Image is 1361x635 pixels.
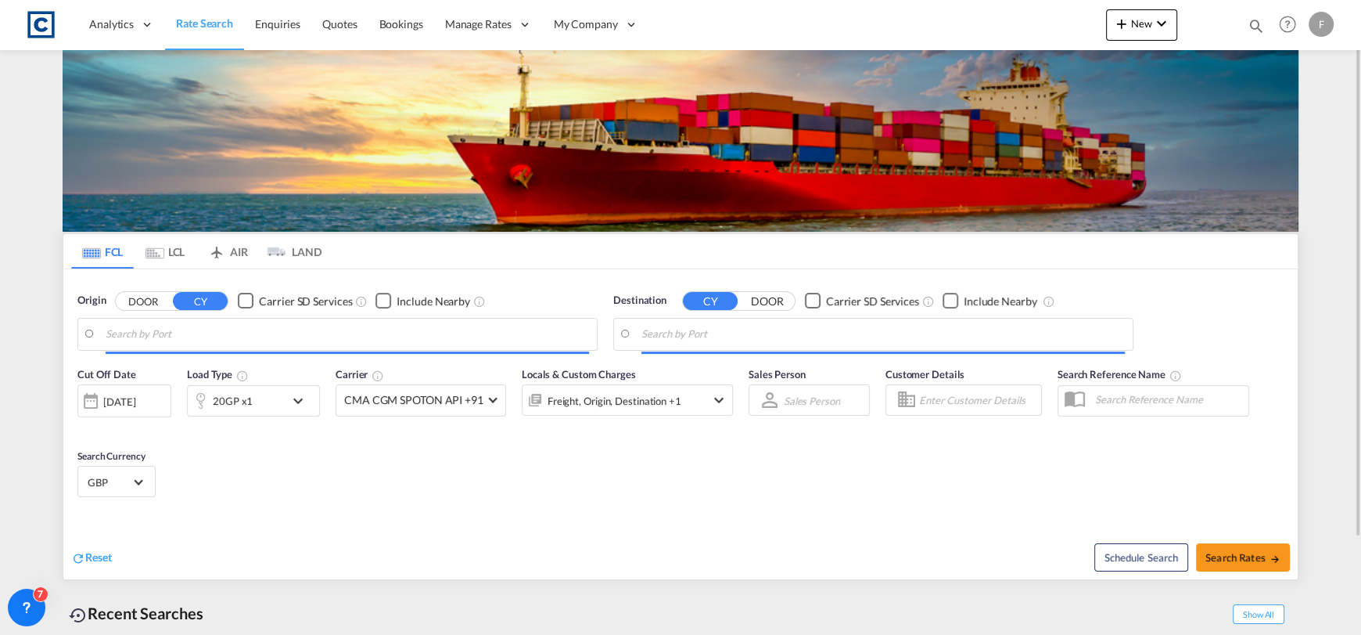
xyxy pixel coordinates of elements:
span: Load Type [187,368,249,381]
input: Search Reference Name [1087,388,1248,411]
button: Search Ratesicon-arrow-right [1196,543,1290,572]
div: [DATE] [103,395,135,409]
button: Note: By default Schedule search will only considerorigin ports, destination ports and cut off da... [1094,543,1188,572]
button: DOOR [116,292,171,310]
span: Sales Person [749,368,806,381]
span: Search Rates [1205,551,1280,564]
md-select: Select Currency: £ GBPUnited Kingdom Pound [86,471,147,493]
span: Rate Search [176,16,233,30]
span: Carrier [336,368,384,381]
div: icon-magnify [1248,17,1265,41]
div: Carrier SD Services [259,294,352,309]
md-icon: icon-magnify [1248,17,1265,34]
div: Freight Origin Destination Factory Stuffing [548,390,681,412]
md-checkbox: Checkbox No Ink [238,293,352,309]
md-select: Sales Person [782,389,842,412]
div: Include Nearby [397,294,470,309]
div: 20GP x1 [213,390,253,412]
div: F [1309,12,1334,37]
md-icon: icon-backup-restore [69,606,88,625]
span: Customer Details [885,368,964,381]
span: Destination [613,293,666,308]
div: icon-refreshReset [71,550,112,567]
span: Enquiries [255,17,300,31]
md-icon: Unchecked: Search for CY (Container Yard) services for all selected carriers.Checked : Search for... [355,295,368,308]
md-icon: Unchecked: Search for CY (Container Yard) services for all selected carriers.Checked : Search for... [922,295,935,308]
md-tab-item: FCL [71,234,134,269]
button: DOOR [740,292,795,310]
img: LCL+%26+FCL+BACKGROUND.png [63,50,1298,232]
div: 20GP x1icon-chevron-down [187,385,320,417]
span: Cut Off Date [77,368,136,381]
md-icon: Your search will be saved by the below given name [1169,370,1182,382]
md-icon: icon-refresh [71,551,85,565]
md-icon: icon-arrow-right [1269,554,1280,565]
md-icon: icon-chevron-down [289,391,315,410]
button: CY [173,292,228,310]
md-icon: icon-chevron-down [1152,14,1171,33]
md-tab-item: AIR [196,234,259,269]
span: Search Currency [77,450,145,462]
button: icon-plus 400-fgNewicon-chevron-down [1106,9,1177,41]
div: Recent Searches [63,596,210,631]
span: New [1112,17,1171,30]
img: 1fdb9190129311efbfaf67cbb4249bed.jpeg [23,7,59,42]
div: [DATE] [77,384,171,417]
md-checkbox: Checkbox No Ink [805,293,919,309]
span: Show All [1233,604,1284,624]
span: Analytics [89,16,134,32]
span: GBP [88,475,131,489]
md-pagination-wrapper: Use the left and right arrow keys to navigate between tabs [71,234,321,269]
span: Quotes [322,17,357,31]
md-icon: Unchecked: Ignores neighbouring ports when fetching rates.Checked : Includes neighbouring ports w... [473,295,486,308]
md-checkbox: Checkbox No Ink [943,293,1037,309]
md-datepicker: Select [77,416,89,437]
span: Origin [77,293,106,308]
md-checkbox: Checkbox No Ink [375,293,470,309]
div: Origin DOOR CY Checkbox No InkUnchecked: Search for CY (Container Yard) services for all selected... [63,269,1298,579]
md-icon: icon-plus 400-fg [1112,14,1131,33]
span: Bookings [379,17,423,31]
span: CMA CGM SPOTON API +91 [344,392,483,408]
input: Search by Port [641,323,1125,346]
input: Enter Customer Details [919,388,1036,412]
md-icon: icon-airplane [207,243,226,254]
button: CY [683,292,738,310]
div: Include Nearby [964,294,1037,309]
md-icon: icon-chevron-down [709,391,728,410]
span: Help [1274,11,1301,38]
div: Carrier SD Services [826,294,919,309]
md-icon: icon-information-outline [236,370,249,382]
md-tab-item: LCL [134,234,196,269]
span: Search Reference Name [1058,368,1182,381]
div: Help [1274,11,1309,39]
md-icon: The selected Trucker/Carrierwill be displayed in the rate results If the rates are from another f... [372,370,384,382]
span: Manage Rates [445,16,512,32]
md-tab-item: LAND [259,234,321,269]
input: Search by Port [106,323,589,346]
span: My Company [554,16,618,32]
span: Reset [85,550,112,564]
span: Locals & Custom Charges [522,368,636,381]
div: Freight Origin Destination Factory Stuffingicon-chevron-down [522,384,733,416]
md-icon: Unchecked: Ignores neighbouring ports when fetching rates.Checked : Includes neighbouring ports w... [1042,295,1054,308]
